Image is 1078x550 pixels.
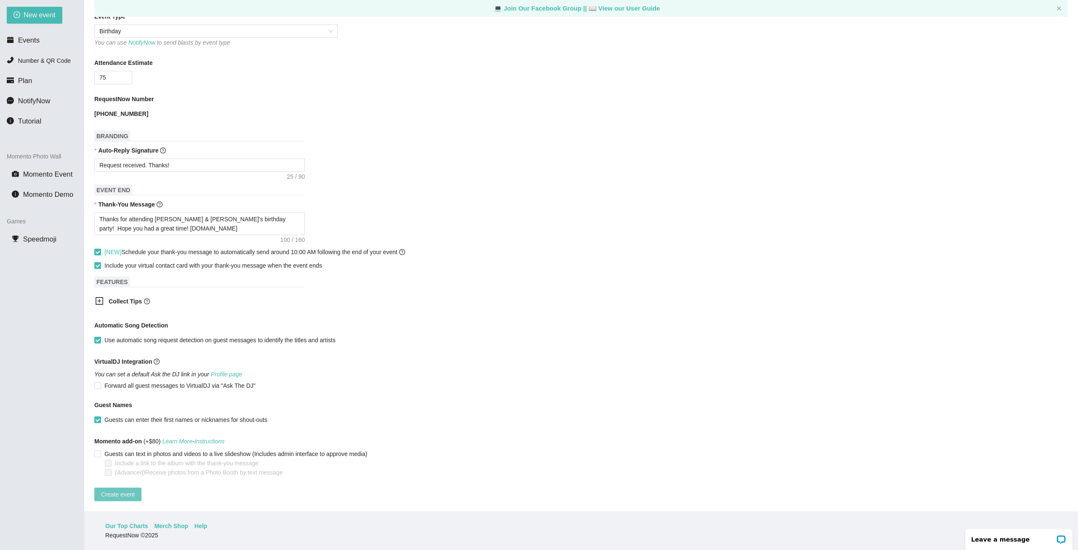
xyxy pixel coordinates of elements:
span: Tutorial [18,117,41,125]
div: Collect Tipsquestion-circle [88,292,299,312]
span: question-circle [399,249,405,255]
a: Profile page [211,371,243,378]
span: laptop [494,5,502,12]
i: You can set a default Ask the DJ link in your [94,371,242,378]
span: Guests can enter their first names or nicknames for shout-outs [101,415,271,424]
a: NotifyNow [128,39,155,46]
iframe: LiveChat chat widget [960,523,1078,550]
b: Guest Names [94,402,132,408]
span: plus-square [95,297,104,305]
b: VirtualDJ Integration [94,358,152,365]
b: Momento add-on [94,438,142,445]
span: Forward all guest messages to VirtualDJ via "Ask The DJ" [101,381,259,390]
span: Create event [101,490,135,499]
span: BRANDING [94,131,130,142]
span: plus-circle [13,11,20,19]
span: question-circle [144,298,150,304]
i: - [162,438,224,445]
span: Birthday [99,25,333,38]
button: close [1057,6,1062,11]
span: Use automatic song request detection on guest messages to identify the titles and artists [101,335,339,345]
span: Include your virtual contact card with your thank-you message when the event ends [104,262,322,269]
b: Automatic Song Detection [94,321,168,330]
span: message [7,97,14,104]
span: question-circle [160,148,166,153]
span: Number & QR Code [18,57,71,64]
span: Momento Event [23,170,73,178]
span: camera [12,170,19,177]
span: info-circle [7,117,14,124]
a: Our Top Charts [105,521,148,531]
span: Guests can text in photos and videos to a live slideshow (Includes admin interface to approve media) [101,449,371,459]
span: Receive photos from a Photo Booth by text message [112,468,286,477]
button: Create event [94,488,141,501]
span: laptop [589,5,597,12]
span: Schedule your thank-you message to automatically send around 10:00 AM following the end of your e... [104,249,405,255]
span: Momento Demo [23,190,73,199]
span: credit-card [7,77,14,84]
span: info-circle [12,190,19,198]
span: FEATURES [94,276,130,287]
b: Auto-Reply Signature [98,147,158,154]
span: question-circle [154,359,160,365]
span: question-circle [157,201,163,207]
span: calendar [7,36,14,43]
div: You can use to send blasts by event type [94,38,338,47]
span: phone [7,56,14,64]
textarea: Thanks for attending [PERSON_NAME] & [PERSON_NAME]'s birthday party! Hope you had a great time! [... [94,212,305,235]
a: Learn More [162,438,192,445]
a: laptop View our User Guide [589,5,660,12]
b: Thank-You Message [98,201,155,208]
span: New event [24,10,56,20]
a: laptop Join Our Facebook Group || [494,5,589,12]
span: trophy [12,235,19,242]
span: [NEW] [104,249,121,255]
span: NotifyNow [18,97,50,105]
div: RequestNow © 2025 [105,531,1055,540]
button: plus-circleNew event [7,7,62,24]
span: Plan [18,77,32,85]
span: Include a link to the album with the thank-you message [112,459,262,468]
a: Help [195,521,207,531]
span: EVENT END [94,185,132,196]
a: Instructions [195,438,225,445]
span: (+$80) [94,437,224,446]
b: [PHONE_NUMBER] [94,110,148,117]
b: Collect Tips [109,298,142,305]
b: RequestNow Number [94,94,154,104]
span: Events [18,36,40,44]
a: Merch Shop [155,521,188,531]
i: (Advanced) [115,469,145,476]
b: Attendance Estimate [94,58,152,67]
span: Speedmoji [23,235,56,243]
textarea: Request received. Thanks! [94,158,305,172]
